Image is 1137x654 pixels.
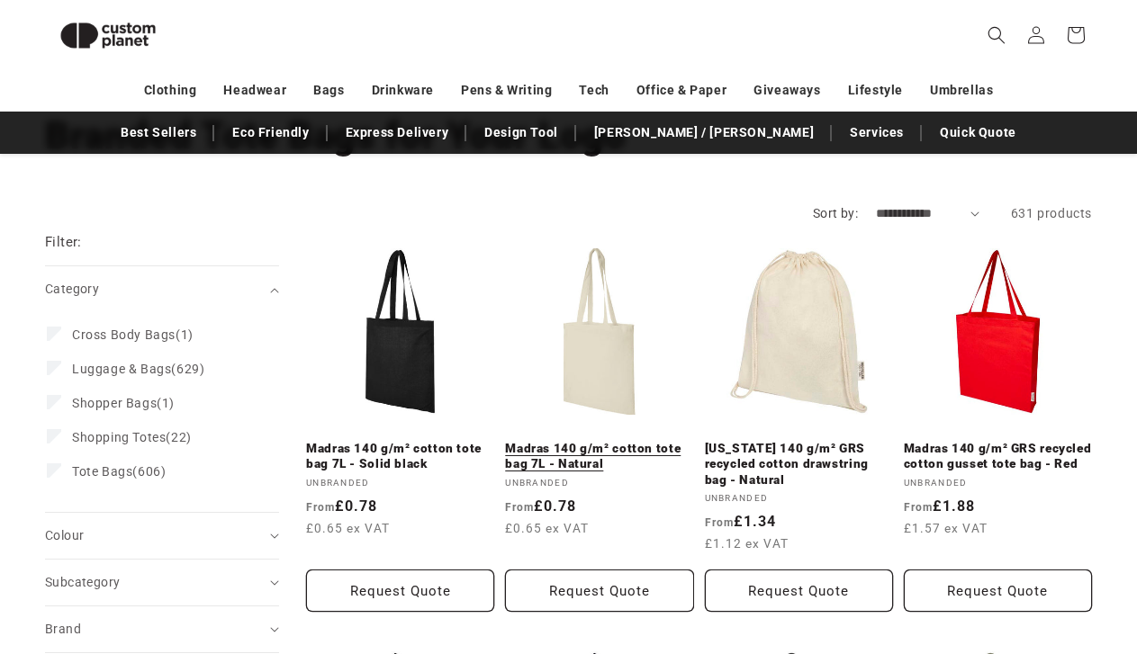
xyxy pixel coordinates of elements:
a: Giveaways [753,75,820,106]
a: Best Sellers [112,117,205,148]
a: Office & Paper [636,75,726,106]
span: 631 products [1011,206,1092,220]
span: Colour [45,528,84,542]
span: Shopper Bags [72,396,157,410]
a: Pens & Writing [461,75,552,106]
span: (606) [72,463,166,479]
a: Bags [313,75,344,106]
span: Brand [45,622,81,636]
a: Madras 140 g/m² GRS recycled cotton gusset tote bag - Red [904,441,1092,472]
a: [US_STATE] 140 g/m² GRS recycled cotton drawstring bag - Natural [705,441,893,488]
span: Subcategory [45,575,120,589]
a: Express Delivery [337,117,458,148]
h2: Filter: [45,232,82,253]
button: Request Quote [705,569,893,612]
span: Shopping Totes [72,430,166,444]
a: Quick Quote [931,117,1025,148]
label: Sort by: [813,206,858,220]
img: Custom Planet [45,7,171,64]
iframe: Chat Widget [828,460,1137,654]
span: Cross Body Bags [72,327,176,342]
span: Luggage & Bags [72,362,171,376]
a: Lifestyle [848,75,903,106]
span: Tote Bags [72,464,132,479]
span: (1) [72,395,175,411]
summary: Brand (0 selected) [45,606,279,652]
summary: Category (0 selected) [45,266,279,312]
summary: Subcategory (0 selected) [45,560,279,605]
a: Eco Friendly [223,117,318,148]
span: (22) [72,429,192,445]
span: Category [45,282,99,296]
a: Madras 140 g/m² cotton tote bag 7L - Natural [505,441,693,472]
button: Request Quote [505,569,693,612]
a: Clothing [144,75,197,106]
a: Design Tool [475,117,567,148]
a: Tech [579,75,609,106]
a: Drinkware [372,75,434,106]
span: (629) [72,361,204,377]
a: Madras 140 g/m² cotton tote bag 7L - Solid black [306,441,494,472]
button: Request Quote [306,569,494,612]
summary: Search [977,15,1016,55]
a: Services [841,117,913,148]
a: Umbrellas [930,75,993,106]
span: (1) [72,327,194,343]
a: [PERSON_NAME] / [PERSON_NAME] [585,117,823,148]
a: Headwear [223,75,286,106]
summary: Colour (0 selected) [45,513,279,559]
